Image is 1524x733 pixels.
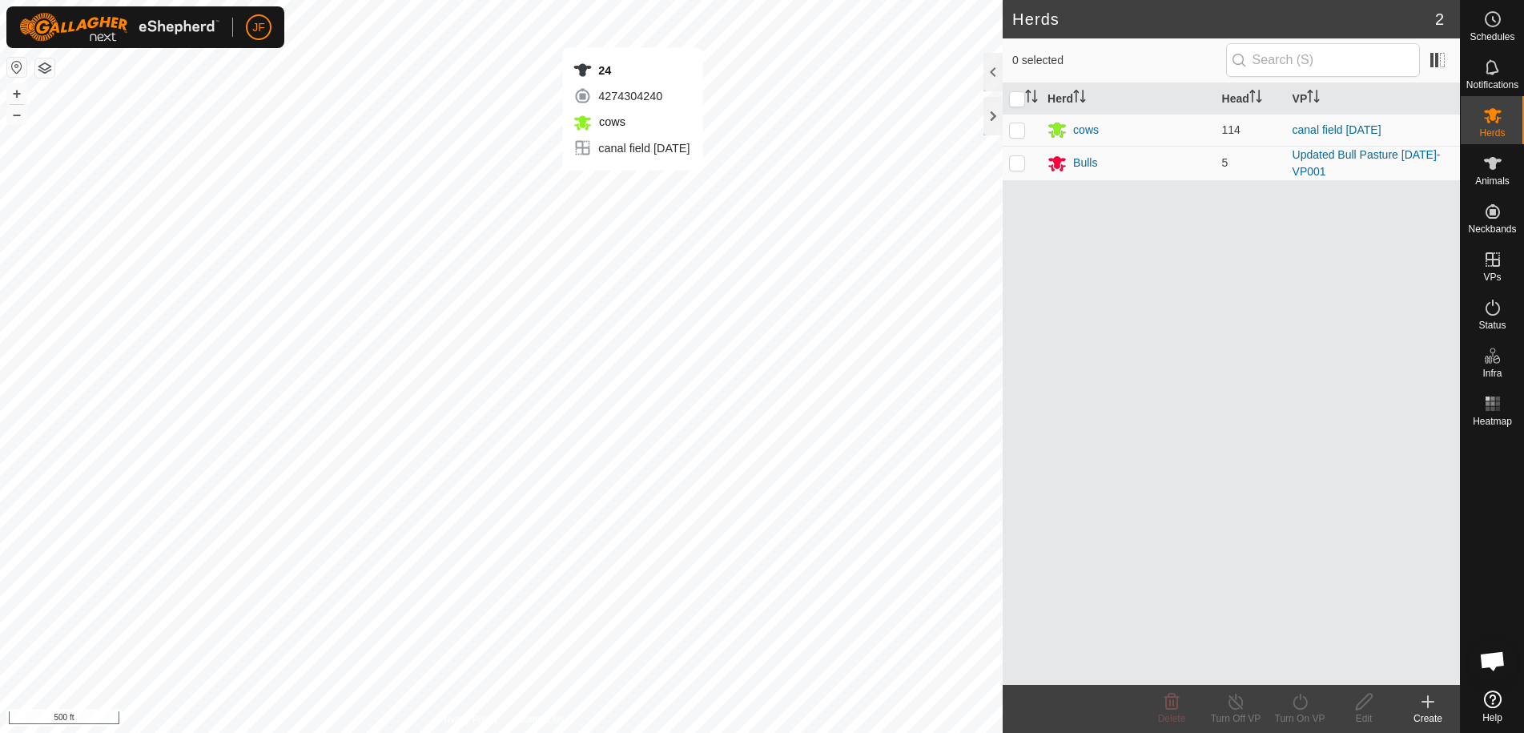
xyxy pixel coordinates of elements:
button: – [7,105,26,124]
button: Reset Map [7,58,26,77]
span: Neckbands [1468,224,1516,234]
div: Turn Off VP [1204,711,1268,726]
span: Status [1478,320,1506,330]
span: VPs [1483,272,1501,282]
span: Notifications [1466,80,1518,90]
span: 5 [1222,156,1228,169]
th: Herd [1041,83,1215,115]
a: Help [1461,684,1524,729]
span: cows [595,115,625,128]
img: Gallagher Logo [19,13,219,42]
a: canal field [DATE] [1293,123,1381,136]
span: Help [1482,713,1502,723]
button: + [7,84,26,103]
span: Herds [1479,128,1505,138]
h2: Herds [1012,10,1435,29]
span: Delete [1158,713,1186,724]
p-sorticon: Activate to sort [1073,92,1086,105]
button: Map Layers [35,58,54,78]
div: Turn On VP [1268,711,1332,726]
span: JF [252,19,265,36]
div: Open chat [1469,637,1517,685]
span: 2 [1435,7,1444,31]
p-sorticon: Activate to sort [1307,92,1320,105]
input: Search (S) [1226,43,1420,77]
div: cows [1073,122,1099,139]
a: Updated Bull Pasture [DATE]-VP001 [1293,148,1441,178]
div: Bulls [1073,155,1097,171]
div: Edit [1332,711,1396,726]
div: Create [1396,711,1460,726]
span: Animals [1475,176,1510,186]
a: Contact Us [517,712,565,727]
span: Heatmap [1473,417,1512,426]
a: Privacy Policy [438,712,498,727]
span: 0 selected [1012,52,1226,69]
span: 114 [1222,123,1241,136]
th: Head [1216,83,1286,115]
span: Infra [1482,369,1502,378]
div: 4274304240 [573,87,690,106]
span: Schedules [1470,32,1514,42]
p-sorticon: Activate to sort [1025,92,1038,105]
p-sorticon: Activate to sort [1249,92,1262,105]
div: canal field [DATE] [573,139,690,158]
th: VP [1286,83,1460,115]
div: 24 [573,61,690,80]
